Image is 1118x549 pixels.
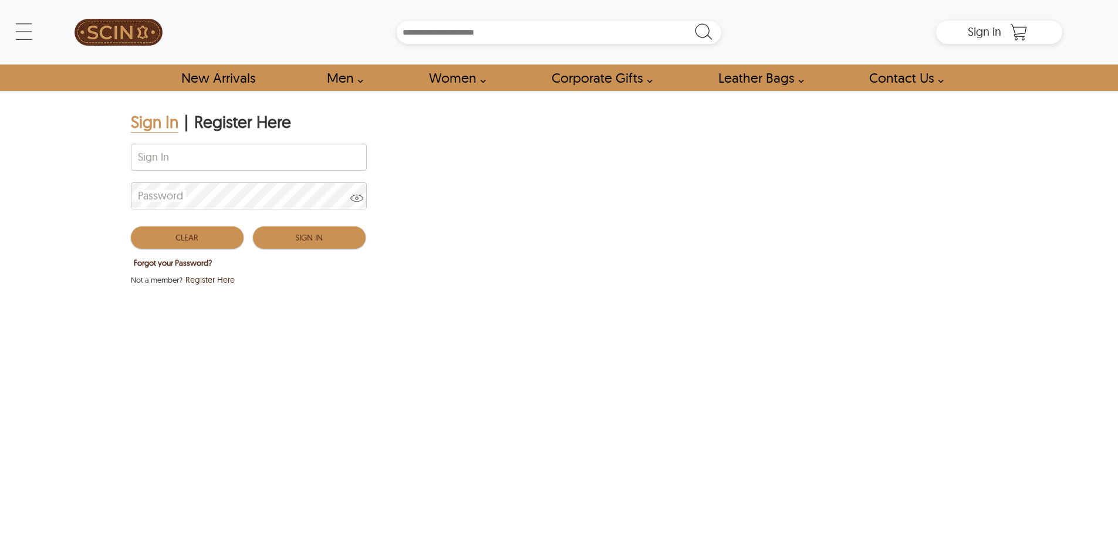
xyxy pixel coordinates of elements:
[185,274,235,286] span: Register Here
[75,6,163,59] img: SCIN
[416,65,492,91] a: Shop Women Leather Jackets
[253,226,366,249] button: Sign In
[1007,23,1031,41] a: Shopping Cart
[538,65,659,91] a: Shop Leather Corporate Gifts
[131,111,178,133] div: Sign In
[184,111,188,133] div: |
[131,255,215,270] button: Forgot your Password?
[131,274,183,286] span: Not a member?
[194,111,291,133] div: Register Here
[131,226,244,249] button: Clear
[968,24,1001,39] span: Sign in
[705,65,810,91] a: Shop Leather Bags
[168,65,268,91] a: Shop New Arrivals
[56,6,181,59] a: SCIN
[856,65,950,91] a: contact-us
[313,65,370,91] a: shop men's leather jackets
[968,28,1001,38] a: Sign in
